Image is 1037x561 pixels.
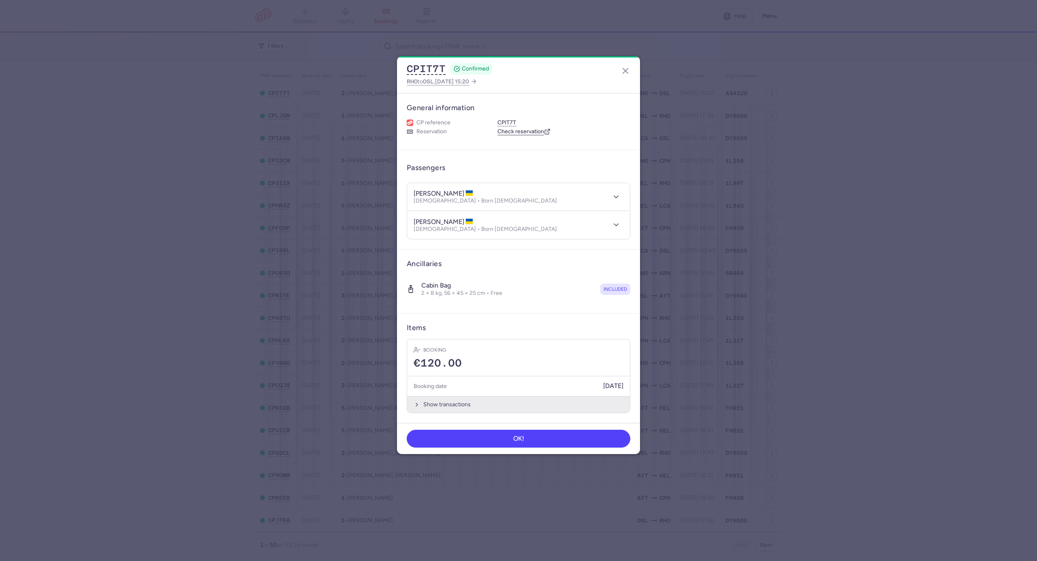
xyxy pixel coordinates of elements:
span: €120.00 [414,357,462,369]
button: CPIT7T [497,119,516,126]
span: included [604,285,627,293]
h4: Booking [423,346,446,354]
span: to , [407,77,469,87]
h4: [PERSON_NAME] [414,218,474,226]
h3: General information [407,103,630,113]
a: Check reservation [497,128,551,135]
span: RHO [407,78,418,85]
button: Show transactions [407,396,630,413]
span: [DATE] 15:20 [435,78,469,85]
span: [DATE] [603,382,623,390]
span: OK! [513,435,524,442]
h3: Passengers [407,163,446,173]
h3: Ancillaries [407,259,630,269]
p: [DEMOGRAPHIC_DATA] • Born [DEMOGRAPHIC_DATA] [414,198,557,204]
a: RHOtoOSL,[DATE] 15:20 [407,77,477,87]
h4: [PERSON_NAME] [414,190,474,198]
span: OSL [423,78,434,85]
button: OK! [407,430,630,448]
p: 2 × 8 kg, 56 × 45 × 25 cm • Free [421,290,502,297]
div: Booking€120.00 [407,339,630,376]
span: CP reference [416,119,450,126]
p: [DEMOGRAPHIC_DATA] • Born [DEMOGRAPHIC_DATA] [414,226,557,233]
h5: Booking date [414,381,447,391]
span: Reservation [416,128,447,135]
h3: Items [407,323,426,333]
figure: 1L airline logo [407,119,413,126]
span: CONFIRMED [462,65,489,73]
button: CPIT7T [407,63,446,75]
h4: Cabin bag [421,282,502,290]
